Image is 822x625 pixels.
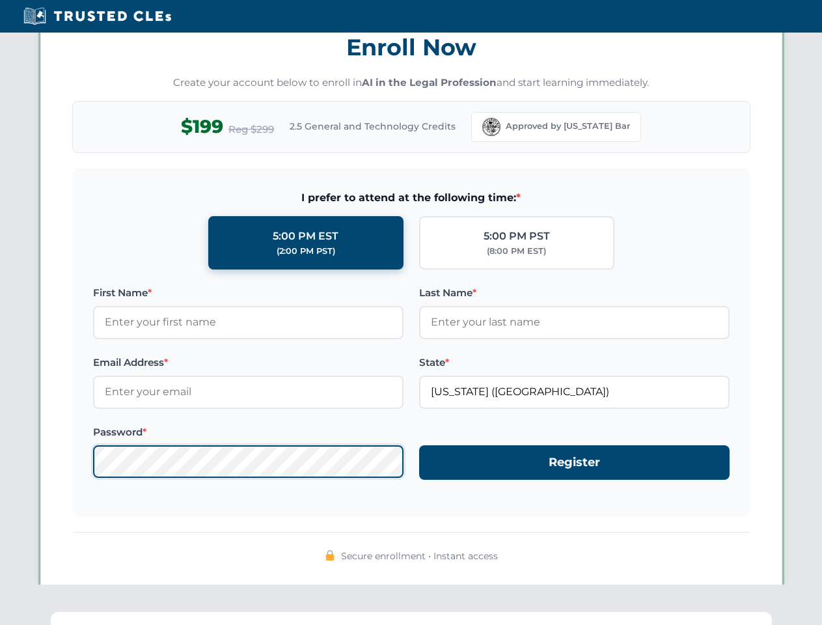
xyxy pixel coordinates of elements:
[419,376,730,408] input: Florida (FL)
[277,245,335,258] div: (2:00 PM PST)
[487,245,546,258] div: (8:00 PM EST)
[506,120,630,133] span: Approved by [US_STATE] Bar
[72,76,750,90] p: Create your account below to enroll in and start learning immediately.
[419,306,730,339] input: Enter your last name
[93,376,404,408] input: Enter your email
[341,549,498,563] span: Secure enrollment • Instant access
[273,228,338,245] div: 5:00 PM EST
[181,112,223,141] span: $199
[419,445,730,480] button: Register
[482,118,500,136] img: Florida Bar
[93,424,404,440] label: Password
[362,76,497,89] strong: AI in the Legal Profession
[228,122,274,137] span: Reg $299
[93,355,404,370] label: Email Address
[93,285,404,301] label: First Name
[419,355,730,370] label: State
[72,27,750,68] h3: Enroll Now
[290,119,456,133] span: 2.5 General and Technology Credits
[93,189,730,206] span: I prefer to attend at the following time:
[325,550,335,561] img: 🔒
[419,285,730,301] label: Last Name
[484,228,550,245] div: 5:00 PM PST
[20,7,175,26] img: Trusted CLEs
[93,306,404,339] input: Enter your first name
